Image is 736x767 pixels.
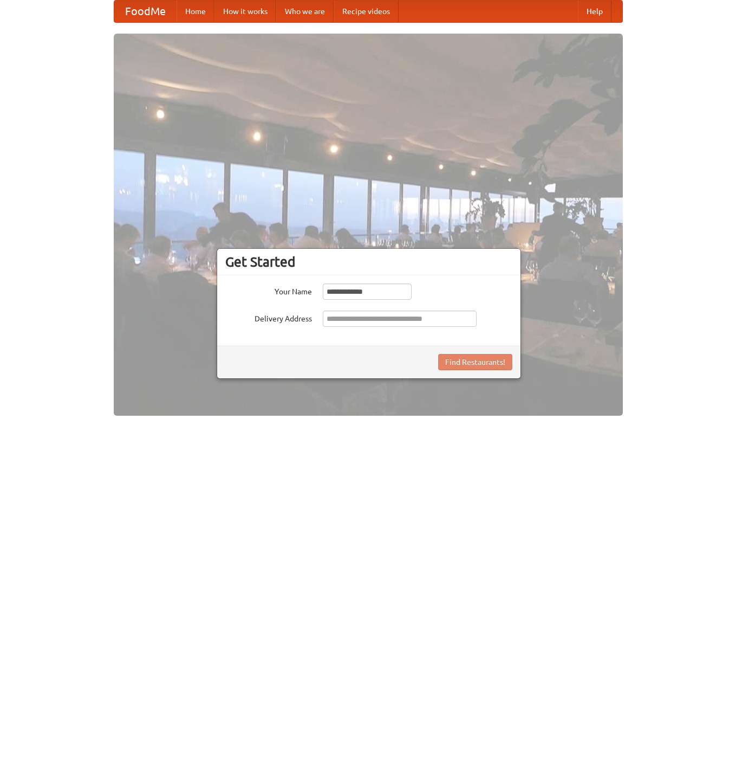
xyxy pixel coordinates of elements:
[578,1,611,22] a: Help
[225,311,312,324] label: Delivery Address
[214,1,276,22] a: How it works
[334,1,399,22] a: Recipe videos
[114,1,177,22] a: FoodMe
[225,254,512,270] h3: Get Started
[438,354,512,370] button: Find Restaurants!
[225,283,312,297] label: Your Name
[276,1,334,22] a: Who we are
[177,1,214,22] a: Home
